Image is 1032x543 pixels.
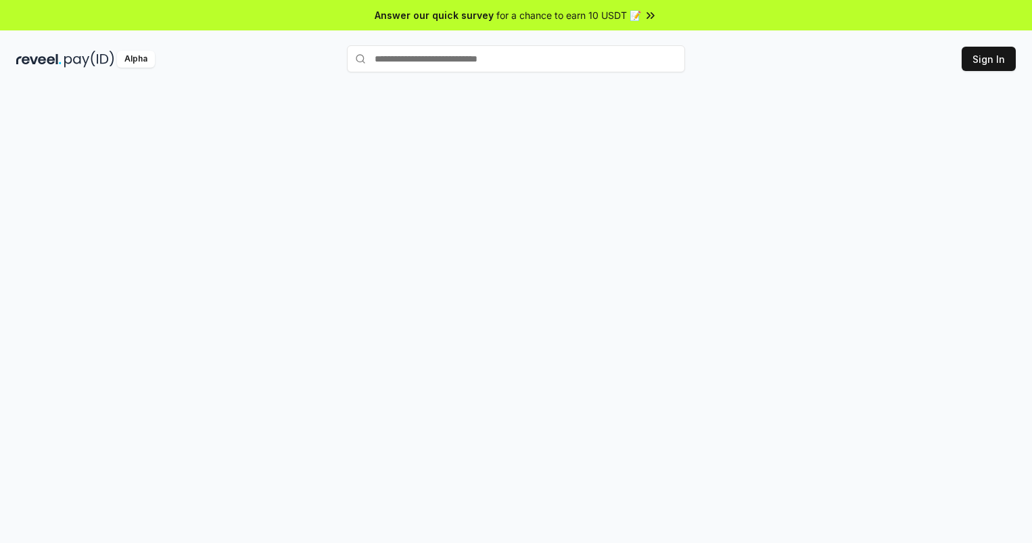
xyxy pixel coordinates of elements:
img: reveel_dark [16,51,62,68]
span: Answer our quick survey [375,8,494,22]
img: pay_id [64,51,114,68]
div: Alpha [117,51,155,68]
button: Sign In [962,47,1016,71]
span: for a chance to earn 10 USDT 📝 [496,8,641,22]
